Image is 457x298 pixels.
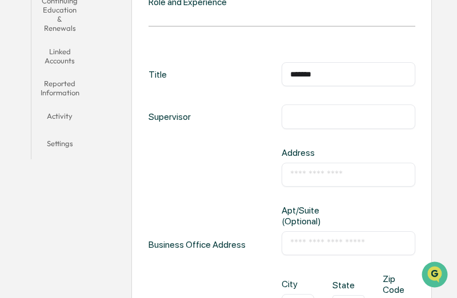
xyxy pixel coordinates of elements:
div: State [332,280,347,291]
div: Start new chat [39,87,187,99]
div: Zip Code [383,273,397,295]
a: 🖐️Preclearance [7,139,78,160]
a: 🗄️Attestations [78,139,146,160]
div: Apt/Suite (Optional) [282,205,342,227]
button: Activity [31,104,89,132]
button: Linked Accounts [31,40,89,73]
div: We're available if you need us! [39,99,145,108]
div: 🖐️ [11,145,21,154]
span: Data Lookup [23,166,72,177]
span: Pylon [114,194,138,202]
button: Start new chat [194,91,208,104]
div: 🔎 [11,167,21,176]
img: 1746055101610-c473b297-6a78-478c-a979-82029cc54cd1 [11,87,32,108]
a: Powered byPylon [81,193,138,202]
div: Supervisor [149,104,191,128]
div: City [282,279,296,289]
a: 🔎Data Lookup [7,161,77,182]
span: Preclearance [23,144,74,155]
iframe: Open customer support [420,260,451,291]
div: Title [149,62,167,86]
span: Attestations [94,144,142,155]
p: How can we help? [11,24,208,42]
button: Reported Information [31,72,89,104]
button: Settings [31,132,89,159]
div: Address [282,147,342,158]
div: 🗄️ [83,145,92,154]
